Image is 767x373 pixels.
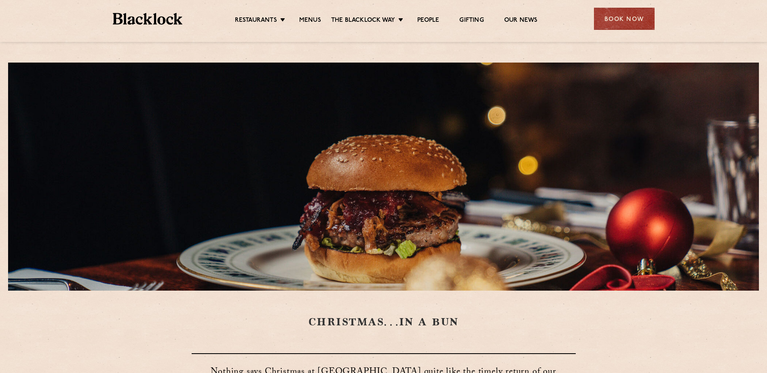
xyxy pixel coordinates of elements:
a: People [417,17,439,25]
a: Restaurants [235,17,277,25]
h1: CHRISTMAS…IN A BUN [192,315,576,329]
a: The Blacklock Way [331,17,395,25]
a: Menus [299,17,321,25]
img: BL_Textured_Logo-footer-cropped.svg [113,13,183,25]
div: Book Now [594,8,655,30]
a: Our News [504,17,538,25]
a: Gifting [459,17,484,25]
